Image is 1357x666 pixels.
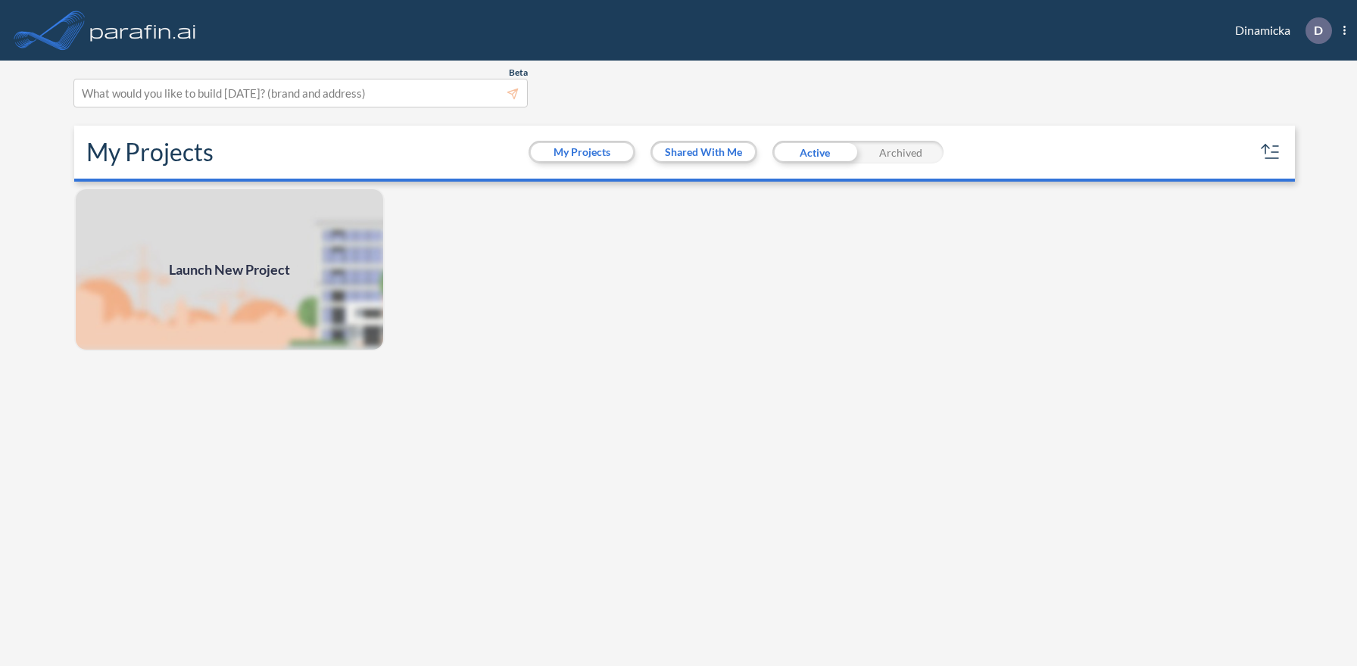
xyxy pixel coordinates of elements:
div: Dinamicka [1212,17,1346,44]
button: Shared With Me [653,143,755,161]
img: add [74,188,385,351]
button: sort [1259,140,1283,164]
div: Archived [858,141,944,163]
a: Launch New Project [74,188,385,351]
button: My Projects [531,143,633,161]
span: Launch New Project [169,260,290,280]
span: Beta [509,67,528,79]
div: Active [772,141,858,163]
img: logo [87,15,199,45]
h2: My Projects [86,138,214,166]
p: D [1314,23,1323,37]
